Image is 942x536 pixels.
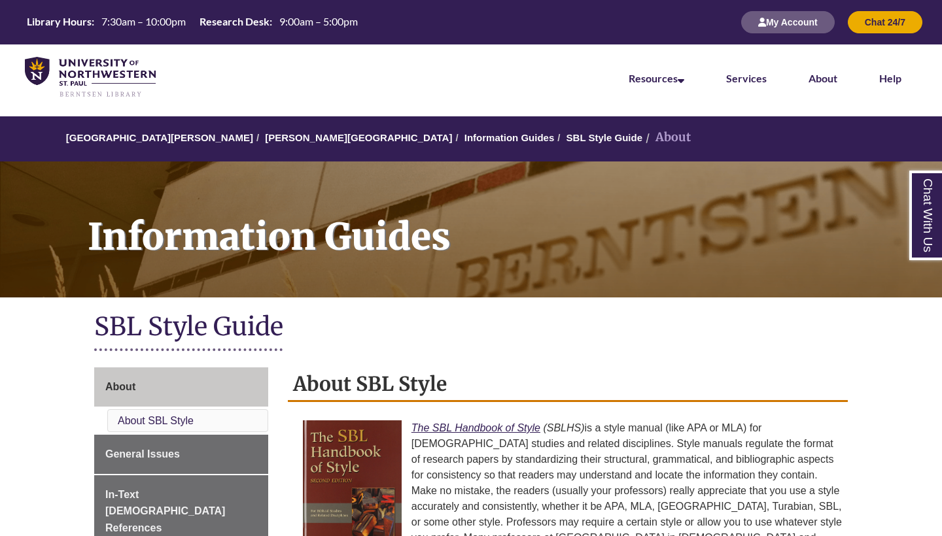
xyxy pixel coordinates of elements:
em: (SBLHS) [543,422,584,433]
a: My Account [741,16,835,27]
a: The SBL Handbook of Style [411,422,540,433]
h1: SBL Style Guide [94,310,848,345]
a: SBL Style Guide [567,132,642,143]
a: Hours Today [22,14,363,30]
a: About [94,367,268,407]
a: General Issues [94,435,268,474]
span: About [105,381,135,392]
table: Hours Today [22,14,363,29]
a: Chat 24/7 [848,16,922,27]
th: Library Hours: [22,14,96,29]
a: [PERSON_NAME][GEOGRAPHIC_DATA] [265,132,452,143]
th: Research Desk: [194,14,274,29]
span: In-Text [DEMOGRAPHIC_DATA] References [105,489,225,533]
a: [GEOGRAPHIC_DATA][PERSON_NAME] [66,132,253,143]
span: 7:30am – 10:00pm [101,15,186,27]
span: General Issues [105,448,180,460]
span: 9:00am – 5:00pm [279,15,358,27]
a: About SBL Style [118,415,194,426]
img: UNWSP Library Logo [25,57,156,98]
li: About [642,128,691,147]
h1: Information Guides [73,161,942,280]
button: My Account [741,11,835,33]
a: About [809,72,837,84]
a: Help [879,72,901,84]
a: Information Guides [464,132,555,143]
a: Resources [629,72,684,84]
h2: About SBL Style [288,367,848,402]
button: Chat 24/7 [848,11,922,33]
a: Services [726,72,767,84]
